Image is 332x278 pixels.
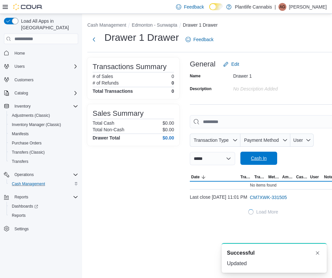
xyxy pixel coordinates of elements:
span: Successful [227,249,255,257]
p: 0 [171,80,174,86]
span: Users [14,64,25,69]
button: Inventory Manager (Classic) [7,120,81,129]
span: Purchase Orders [12,140,42,146]
span: Inventory Manager (Classic) [9,121,78,129]
span: Customers [12,76,78,84]
span: Inventory [14,104,31,109]
nav: Complex example [4,45,78,251]
h6: # of Refunds [93,80,119,86]
span: Home [12,49,78,57]
h6: # of Sales [93,74,113,79]
span: Adjustments (Classic) [12,113,50,118]
span: AG [279,3,285,11]
span: Adjustments (Classic) [9,112,78,119]
span: CM7XWK-331505 [250,194,287,201]
button: Users [12,63,27,70]
button: Operations [1,170,81,179]
button: Inventory [12,102,33,110]
span: Transfers (Classic) [9,148,78,156]
div: Drawer 1 [233,71,321,79]
h4: 0 [171,88,174,94]
button: Inventory [1,102,81,111]
p: [PERSON_NAME] [289,3,327,11]
h6: Total Cash [93,120,114,126]
span: Cash In [251,155,267,162]
span: Dashboards [12,204,38,209]
span: Loading [248,209,254,215]
label: Name [190,73,201,79]
p: $0.00 [163,127,174,132]
span: User [310,174,319,180]
span: Cash Management [9,180,78,188]
span: Customers [14,77,33,83]
button: Home [1,48,81,58]
span: Transfers (Classic) [12,150,45,155]
span: Reports [14,194,28,200]
a: Transfers (Classic) [9,148,47,156]
a: Feedback [183,33,216,46]
a: Transfers [9,158,31,165]
h3: General [190,60,215,68]
button: Transfers (Classic) [7,148,81,157]
div: No Description added [233,84,321,91]
button: Manifests [7,129,81,139]
span: Date [191,174,200,180]
button: Next [87,33,100,46]
span: Settings [12,225,78,233]
a: Dashboards [9,202,41,210]
button: Cash Management [87,22,126,28]
span: Feedback [193,36,213,43]
button: Adjustments (Classic) [7,111,81,120]
a: Cash Management [9,180,48,188]
span: Reports [12,193,78,201]
h4: Total Transactions [93,88,133,94]
span: Inventory Manager (Classic) [12,122,61,127]
button: Cash In [240,152,277,165]
button: CM7XWK-331505 [247,191,290,204]
button: User [309,173,322,181]
span: Operations [12,171,78,179]
button: Transaction Type [239,173,253,181]
h3: Sales Summary [93,110,144,117]
a: Dashboards [7,202,81,211]
button: Edit [221,58,242,71]
span: No items found [250,183,277,188]
h6: Total Non-Cash [93,127,124,132]
span: Method [268,174,279,180]
h3: Transactions Summary [93,63,166,71]
span: Reports [12,213,26,218]
a: Purchase Orders [9,139,44,147]
button: Transaction Type [190,134,240,147]
button: User [290,134,314,147]
span: Cash Back [296,174,307,180]
button: Purchase Orders [7,139,81,148]
span: Operations [14,172,34,177]
span: Load All Apps in [GEOGRAPHIC_DATA] [18,18,78,31]
span: Transfers [12,159,28,164]
p: Plantlife Cannabis [235,3,272,11]
a: Inventory Manager (Classic) [9,121,64,129]
h4: Drawer Total [93,135,120,140]
button: Catalog [1,88,81,98]
span: Home [14,51,25,56]
button: Transfers [7,157,81,166]
button: Payment Method [240,134,290,147]
span: Payment Method [244,138,279,143]
a: Settings [12,225,31,233]
div: Updated [227,260,321,267]
div: Amelia Goldsworthy [278,3,286,11]
a: Reports [9,212,28,219]
button: Reports [1,192,81,202]
button: Settings [1,224,81,234]
img: Cova [13,4,43,10]
span: Catalog [14,90,28,96]
button: Customers [1,75,81,85]
a: Home [12,49,28,57]
a: Adjustments (Classic) [9,112,53,119]
button: Date [190,173,239,181]
button: Amount [281,173,295,181]
span: Transaction Type [194,138,229,143]
span: Dashboards [9,202,78,210]
span: Reports [9,212,78,219]
span: Load More [256,209,278,215]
